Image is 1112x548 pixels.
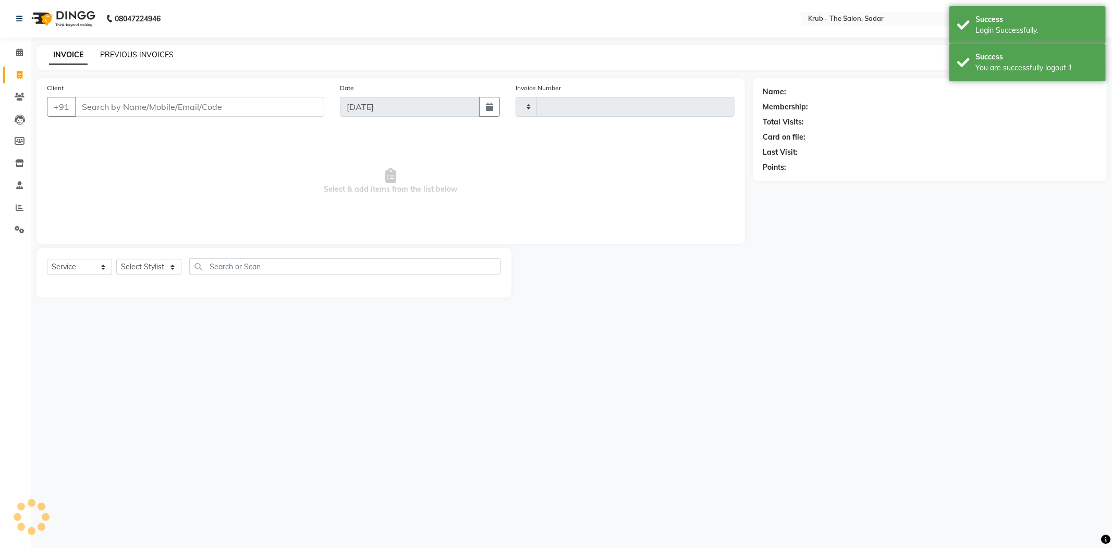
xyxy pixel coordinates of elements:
div: Last Visit: [763,147,798,158]
div: Membership: [763,102,809,113]
input: Search by Name/Mobile/Email/Code [75,97,324,117]
img: logo [27,4,98,33]
button: +91 [47,97,76,117]
input: Search or Scan [189,258,501,275]
label: Invoice Number [516,83,561,93]
label: Date [340,83,354,93]
div: Card on file: [763,132,806,143]
div: You are successfully logout !! [975,63,1098,73]
div: Success [975,14,1098,25]
a: PREVIOUS INVOICES [100,50,174,59]
a: INVOICE [49,46,88,65]
div: Total Visits: [763,117,804,128]
div: Success [975,52,1098,63]
span: Select & add items from the list below [47,129,735,233]
b: 08047224946 [115,4,161,33]
div: Login Successfully. [975,25,1098,36]
label: Client [47,83,64,93]
div: Points: [763,162,787,173]
div: Name: [763,86,787,97]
